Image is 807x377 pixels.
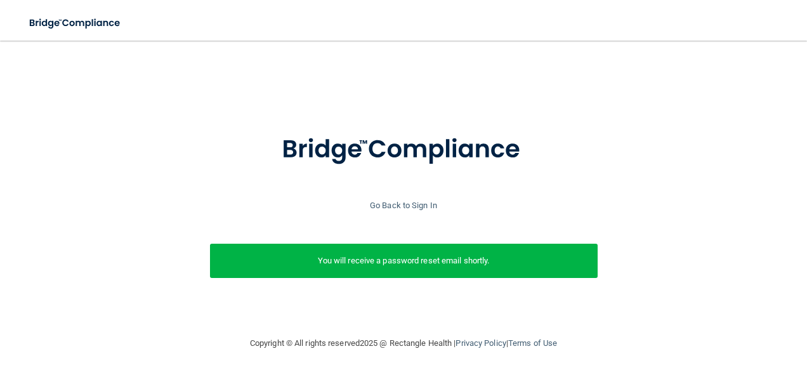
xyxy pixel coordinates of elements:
[172,323,635,364] div: Copyright © All rights reserved 2025 @ Rectangle Health | |
[19,10,132,36] img: bridge_compliance_login_screen.278c3ca4.svg
[370,201,437,210] a: Go Back to Sign In
[220,253,588,268] p: You will receive a password reset email shortly.
[456,338,506,348] a: Privacy Policy
[256,117,551,183] img: bridge_compliance_login_screen.278c3ca4.svg
[744,289,792,338] iframe: Drift Widget Chat Controller
[508,338,557,348] a: Terms of Use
